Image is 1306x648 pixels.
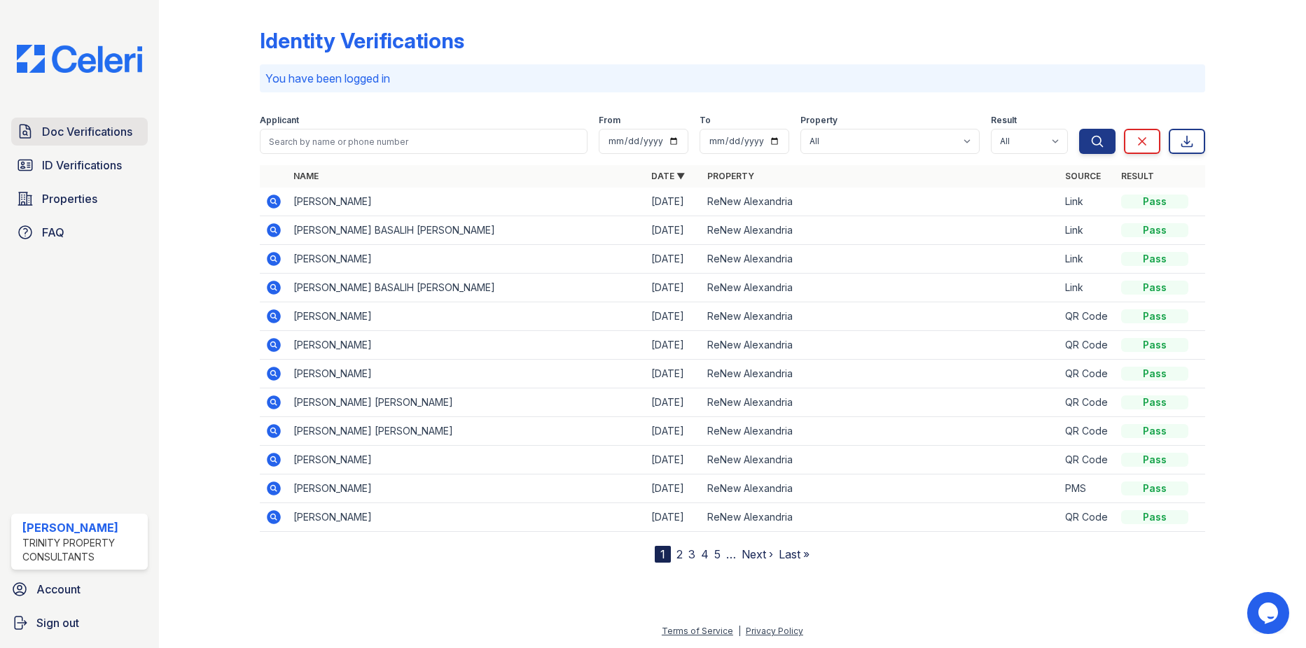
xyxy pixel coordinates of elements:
span: Sign out [36,614,79,631]
a: Properties [11,185,148,213]
div: Pass [1121,309,1188,323]
td: [PERSON_NAME] [PERSON_NAME] [288,417,646,446]
a: 5 [714,547,721,561]
td: ReNew Alexandria [702,446,1060,474]
td: ReNew Alexandria [702,474,1060,503]
td: [DATE] [646,360,702,388]
td: ReNew Alexandria [702,188,1060,216]
a: Sign out [6,609,153,637]
td: ReNew Alexandria [702,302,1060,331]
div: Pass [1121,338,1188,352]
span: Account [36,581,81,598]
td: ReNew Alexandria [702,245,1060,274]
a: Date ▼ [651,171,685,181]
input: Search by name or phone number [260,129,587,154]
td: ReNew Alexandria [702,331,1060,360]
td: [DATE] [646,216,702,245]
div: Trinity Property Consultants [22,536,142,564]
a: Last » [779,547,810,561]
a: Terms of Service [662,626,733,636]
label: Applicant [260,115,299,126]
td: Link [1060,188,1116,216]
div: | [738,626,741,636]
td: [PERSON_NAME] [288,474,646,503]
td: QR Code [1060,388,1116,417]
td: [DATE] [646,331,702,360]
a: Next › [742,547,773,561]
td: ReNew Alexandria [702,216,1060,245]
div: Pass [1121,252,1188,266]
a: 4 [701,547,709,561]
td: QR Code [1060,503,1116,532]
td: [DATE] [646,417,702,446]
div: Pass [1121,510,1188,524]
td: [DATE] [646,388,702,417]
td: [DATE] [646,446,702,474]
a: Result [1121,171,1154,181]
td: PMS [1060,474,1116,503]
td: QR Code [1060,360,1116,388]
span: … [726,546,736,563]
td: [PERSON_NAME] BASALIH [PERSON_NAME] [288,216,646,245]
iframe: chat widget [1247,592,1292,634]
td: ReNew Alexandria [702,388,1060,417]
label: Property [800,115,838,126]
span: Doc Verifications [42,123,132,140]
div: [PERSON_NAME] [22,519,142,536]
div: Pass [1121,195,1188,209]
td: [DATE] [646,245,702,274]
td: ReNew Alexandria [702,274,1060,302]
td: [DATE] [646,274,702,302]
label: From [599,115,620,126]
label: To [700,115,711,126]
td: [PERSON_NAME] [288,503,646,532]
div: Pass [1121,481,1188,495]
td: ReNew Alexandria [702,360,1060,388]
a: 2 [676,547,683,561]
td: ReNew Alexandria [702,417,1060,446]
td: [DATE] [646,302,702,331]
a: Name [293,171,319,181]
td: [DATE] [646,474,702,503]
td: [PERSON_NAME] [288,446,646,474]
td: Link [1060,274,1116,302]
td: [PERSON_NAME] [PERSON_NAME] [288,388,646,417]
td: [PERSON_NAME] [288,188,646,216]
td: [DATE] [646,188,702,216]
a: Source [1065,171,1101,181]
div: Pass [1121,395,1188,409]
td: [DATE] [646,503,702,532]
td: [PERSON_NAME] BASALIH [PERSON_NAME] [288,274,646,302]
td: [PERSON_NAME] [288,360,646,388]
img: CE_Logo_Blue-a8612792a0a2168367f1c8372b55b34899dd931a85d93a1a3d3e32e68fde9ad4.png [6,45,153,73]
span: FAQ [42,224,64,241]
td: [PERSON_NAME] [288,302,646,331]
a: Property [707,171,754,181]
div: Pass [1121,223,1188,237]
a: FAQ [11,218,148,246]
td: Link [1060,216,1116,245]
td: QR Code [1060,417,1116,446]
div: Pass [1121,453,1188,467]
div: Pass [1121,281,1188,295]
div: 1 [655,546,671,563]
td: QR Code [1060,331,1116,360]
span: ID Verifications [42,157,122,174]
td: Link [1060,245,1116,274]
a: 3 [688,547,695,561]
td: [PERSON_NAME] [288,331,646,360]
span: Properties [42,190,97,207]
div: Pass [1121,367,1188,381]
label: Result [991,115,1017,126]
a: Account [6,575,153,603]
td: QR Code [1060,446,1116,474]
div: Pass [1121,424,1188,438]
td: ReNew Alexandria [702,503,1060,532]
a: ID Verifications [11,151,148,179]
td: [PERSON_NAME] [288,245,646,274]
a: Doc Verifications [11,118,148,146]
td: QR Code [1060,302,1116,331]
a: Privacy Policy [746,626,803,636]
div: Identity Verifications [260,28,464,53]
